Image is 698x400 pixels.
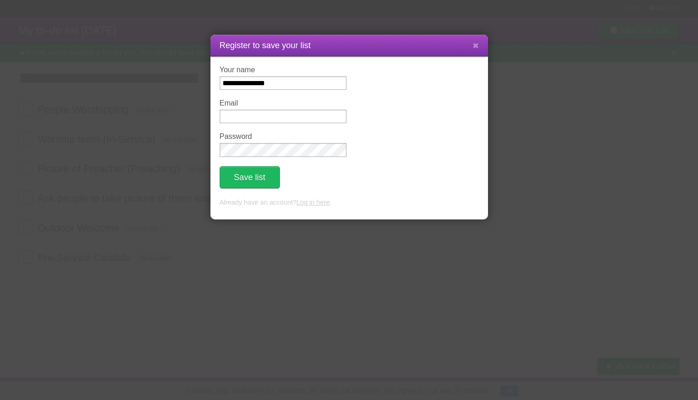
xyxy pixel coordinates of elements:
[220,132,346,141] label: Password
[220,66,346,74] label: Your name
[220,198,479,208] p: Already have an account? .
[220,39,479,52] h1: Register to save your list
[220,99,346,107] label: Email
[220,166,280,188] button: Save list
[296,199,330,206] a: Log in here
